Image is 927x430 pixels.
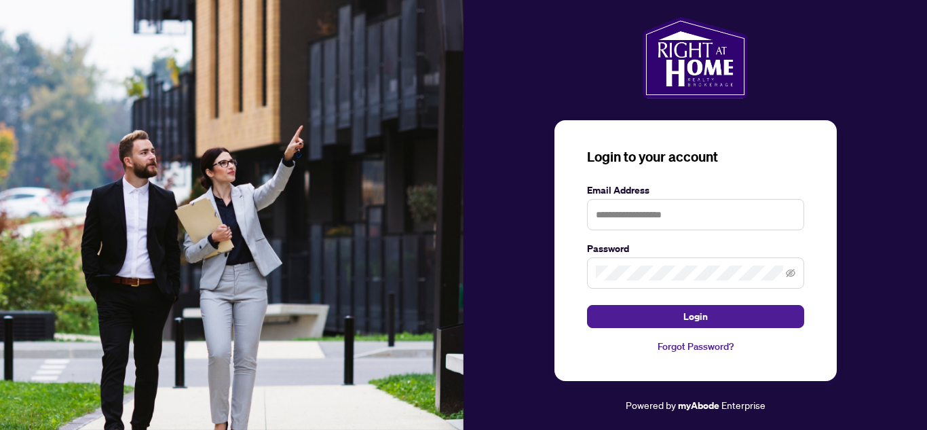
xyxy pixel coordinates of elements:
[587,147,804,166] h3: Login to your account
[587,183,804,198] label: Email Address
[587,339,804,354] a: Forgot Password?
[721,399,765,411] span: Enterprise
[683,306,708,327] span: Login
[678,398,719,413] a: myAbode
[643,17,748,98] img: ma-logo
[786,268,795,278] span: eye-invisible
[587,305,804,328] button: Login
[587,241,804,256] label: Password
[626,399,676,411] span: Powered by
